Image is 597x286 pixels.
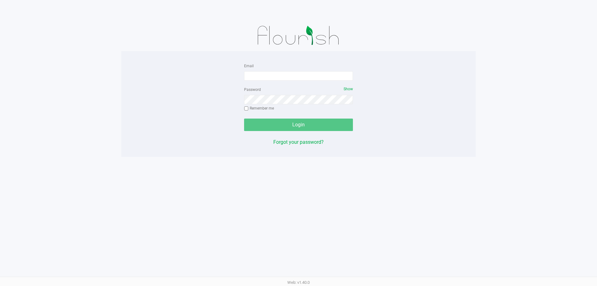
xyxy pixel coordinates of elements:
button: Forgot your password? [273,138,324,146]
label: Password [244,87,261,92]
label: Remember me [244,105,274,111]
span: Show [344,87,353,91]
span: Web: v1.40.0 [287,280,310,285]
input: Remember me [244,106,248,111]
label: Email [244,63,254,69]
